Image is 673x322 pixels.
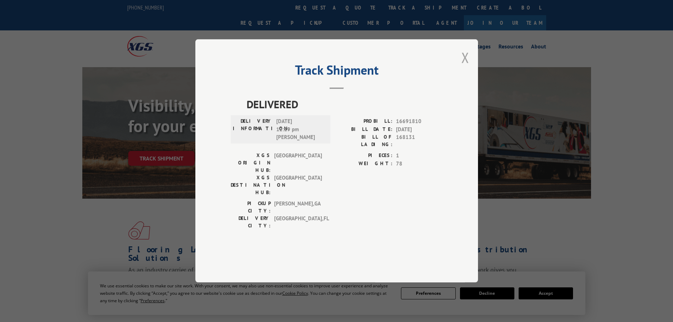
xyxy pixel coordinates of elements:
[396,118,443,126] span: 16691810
[276,118,324,142] span: [DATE] 12:19 pm [PERSON_NAME]
[274,174,322,197] span: [GEOGRAPHIC_DATA]
[396,152,443,160] span: 1
[231,174,271,197] label: XGS DESTINATION HUB:
[396,160,443,168] span: 78
[274,152,322,174] span: [GEOGRAPHIC_DATA]
[274,200,322,215] span: [PERSON_NAME] , GA
[396,134,443,148] span: 168131
[337,118,392,126] label: PROBILL:
[337,160,392,168] label: WEIGHT:
[337,134,392,148] label: BILL OF LADING:
[337,152,392,160] label: PIECES:
[231,65,443,78] h2: Track Shipment
[233,118,273,142] label: DELIVERY INFORMATION:
[231,200,271,215] label: PICKUP CITY:
[461,48,469,67] button: Close modal
[231,152,271,174] label: XGS ORIGIN HUB:
[231,215,271,230] label: DELIVERY CITY:
[274,215,322,230] span: [GEOGRAPHIC_DATA] , FL
[337,125,392,134] label: BILL DATE:
[247,96,443,112] span: DELIVERED
[396,125,443,134] span: [DATE]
